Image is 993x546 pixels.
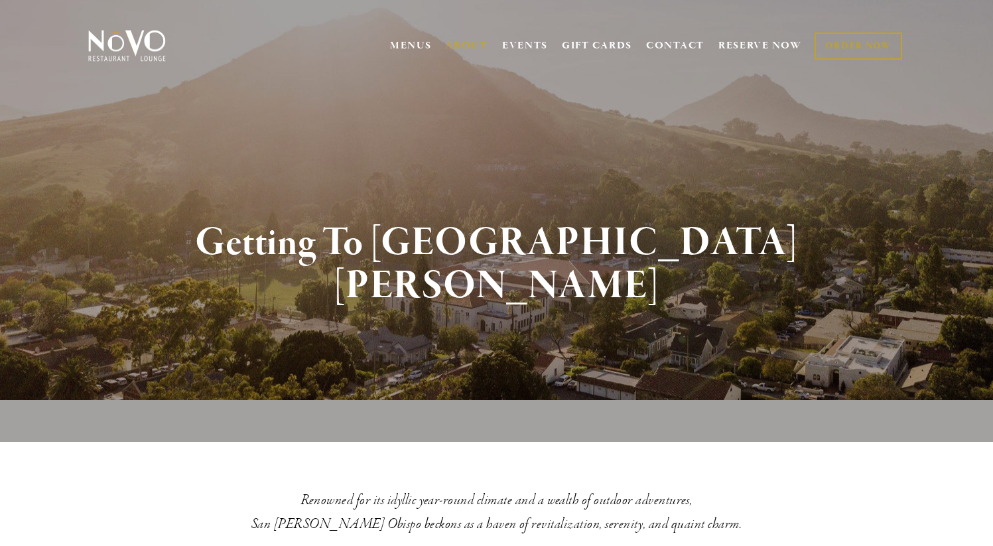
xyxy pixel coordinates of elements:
a: EVENTS [502,39,548,52]
em: Renowned for its idyllic year-round climate and a wealth of outdoor adventures, San [PERSON_NAME]... [251,491,742,533]
a: RESERVE NOW [718,33,802,58]
a: ABOUT [445,39,488,52]
a: GIFT CARDS [562,33,632,58]
h1: Getting To [GEOGRAPHIC_DATA][PERSON_NAME] [110,222,884,308]
a: MENUS [390,39,432,52]
a: ORDER NOW [815,33,901,60]
a: CONTACT [646,33,704,58]
img: Novo Restaurant &amp; Lounge [86,29,168,62]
